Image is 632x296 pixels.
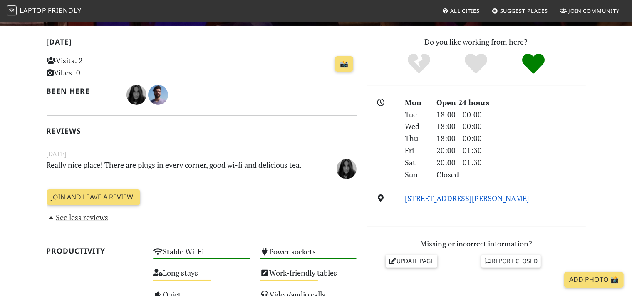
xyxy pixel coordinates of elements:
[47,212,109,222] a: See less reviews
[400,169,431,181] div: Sun
[255,245,362,266] div: Power sockets
[337,159,357,179] img: 3383-sathya.jpg
[367,36,586,48] p: Do you like working from here?
[400,132,431,144] div: Thu
[47,37,357,50] h2: [DATE]
[488,3,552,18] a: Suggest Places
[405,193,529,203] a: [STREET_ADDRESS][PERSON_NAME]
[337,163,357,173] span: Sathya Toro
[432,97,591,109] div: Open 24 hours
[432,109,591,121] div: 18:00 – 00:00
[367,238,586,250] p: Missing or incorrect information?
[432,169,591,181] div: Closed
[400,157,431,169] div: Sat
[400,144,431,157] div: Fri
[432,144,591,157] div: 20:00 – 01:30
[42,159,309,178] p: Really nice place! There are plugs in every corner, good wi-fi and delicious tea.
[432,157,591,169] div: 20:00 – 01:30
[7,4,82,18] a: LaptopFriendly LaptopFriendly
[47,55,144,79] p: Visits: 2 Vibes: 0
[126,85,146,105] img: 3383-sathya.jpg
[450,7,480,15] span: All Cities
[42,149,362,159] small: [DATE]
[47,246,144,255] h2: Productivity
[557,3,623,18] a: Join Community
[148,89,168,99] span: Loic Mota
[148,266,255,287] div: Long stays
[386,255,437,267] a: Update page
[126,89,148,99] span: Sathya Toro
[448,52,505,75] div: Yes
[47,127,357,135] h2: Reviews
[568,7,620,15] span: Join Community
[481,255,541,267] a: Report closed
[48,6,81,15] span: Friendly
[505,52,562,75] div: Definitely!
[400,120,431,132] div: Wed
[390,52,448,75] div: No
[400,97,431,109] div: Mon
[255,266,362,287] div: Work-friendly tables
[148,245,255,266] div: Stable Wi-Fi
[47,189,140,205] a: Join and leave a review!
[500,7,548,15] span: Suggest Places
[432,132,591,144] div: 18:00 – 00:00
[432,120,591,132] div: 18:00 – 00:00
[148,85,168,105] img: 3063-loic.jpg
[335,56,353,72] a: 📸
[400,109,431,121] div: Tue
[439,3,483,18] a: All Cities
[7,5,17,15] img: LaptopFriendly
[47,87,117,95] h2: Been here
[20,6,47,15] span: Laptop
